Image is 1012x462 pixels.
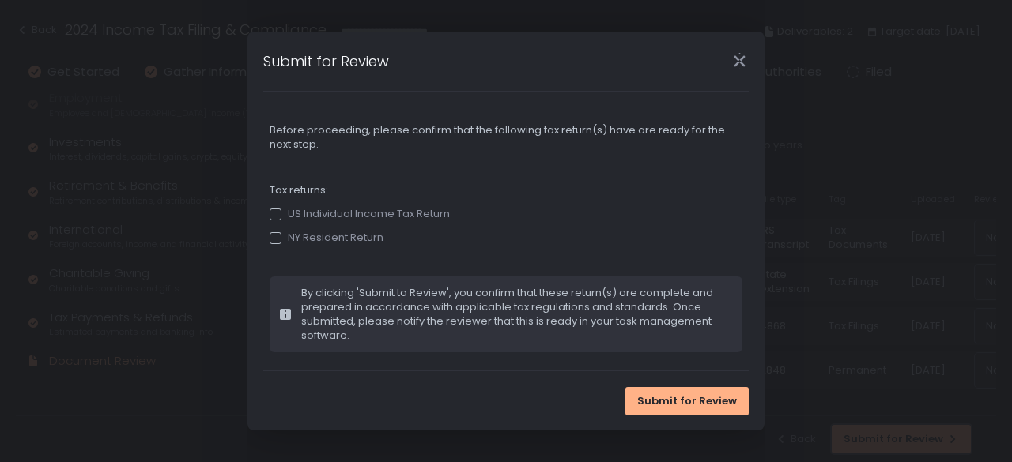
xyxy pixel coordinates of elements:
div: Close [714,52,765,70]
span: Tax returns: [270,183,742,197]
span: Before proceeding, please confirm that the following tax return(s) have are ready for the next step. [270,123,742,152]
span: By clicking 'Submit to Review', you confirm that these return(s) are complete and prepared in acc... [301,286,733,343]
button: Submit for Review [625,387,749,415]
span: Submit for Review [637,394,737,408]
h1: Submit for Review [263,51,389,72]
